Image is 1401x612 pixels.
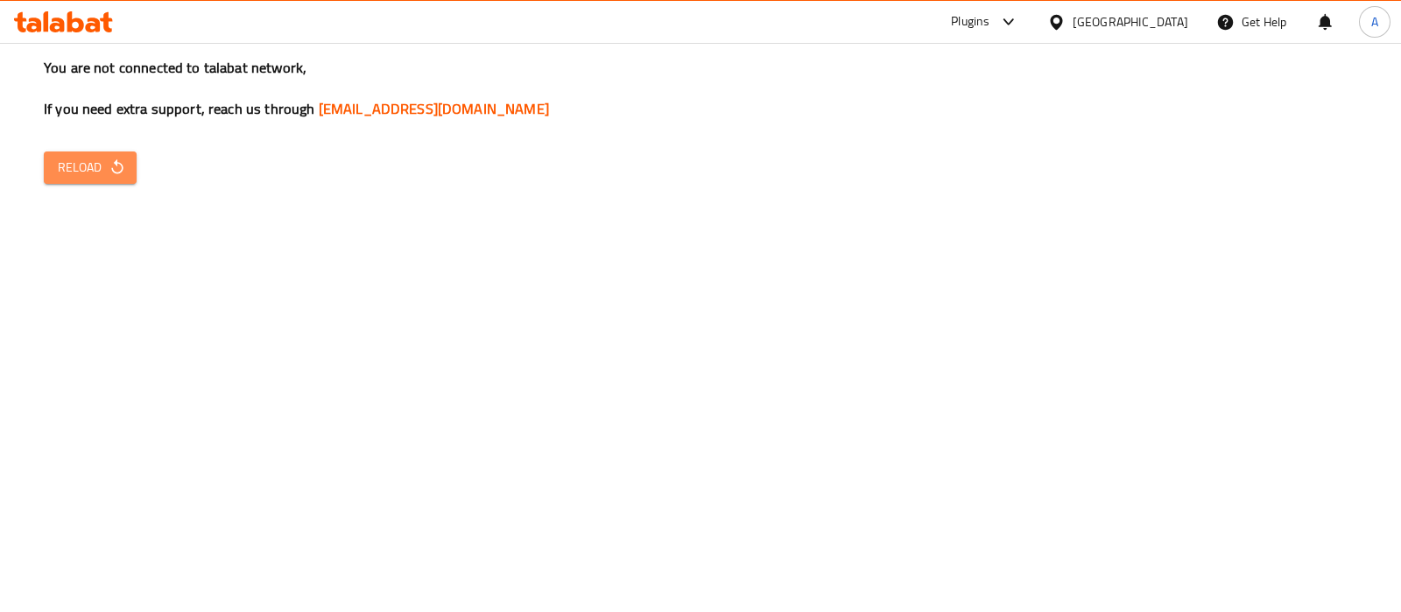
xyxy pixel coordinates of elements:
[44,151,137,184] button: Reload
[319,95,549,122] a: [EMAIL_ADDRESS][DOMAIN_NAME]
[58,157,123,179] span: Reload
[951,11,989,32] div: Plugins
[44,58,1357,119] h3: You are not connected to talabat network, If you need extra support, reach us through
[1371,12,1378,32] span: A
[1073,12,1188,32] div: [GEOGRAPHIC_DATA]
